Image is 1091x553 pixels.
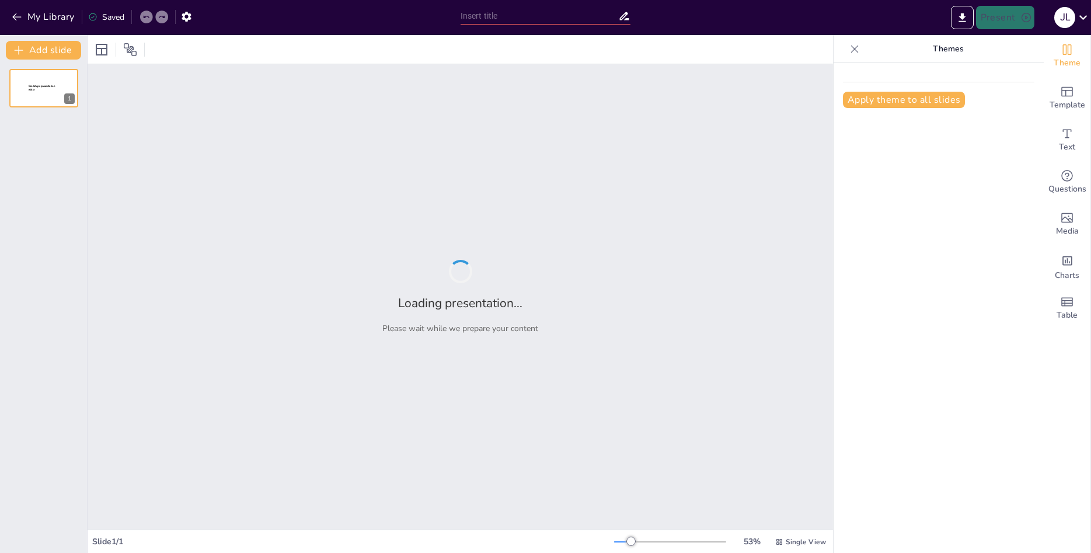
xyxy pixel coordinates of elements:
div: Add a table [1044,287,1090,329]
div: Add text boxes [1044,119,1090,161]
p: Please wait while we prepare your content [382,323,538,334]
span: Charts [1055,269,1079,282]
div: 53 % [738,536,766,547]
div: Add charts and graphs [1044,245,1090,287]
span: Template [1050,99,1085,112]
div: Add ready made slides [1044,77,1090,119]
span: Sendsteps presentation editor [29,85,55,91]
div: 1 [64,93,75,104]
span: Single View [786,537,826,547]
button: J L [1054,6,1075,29]
div: Get real-time input from your audience [1044,161,1090,203]
button: Present [976,6,1034,29]
span: Media [1056,225,1079,238]
button: My Library [9,8,79,26]
span: Text [1059,141,1075,154]
div: Add images, graphics, shapes or video [1044,203,1090,245]
span: Table [1057,309,1078,322]
button: Add slide [6,41,81,60]
h2: Loading presentation... [398,295,522,311]
p: Themes [864,35,1032,63]
div: Slide 1 / 1 [92,536,614,547]
button: Apply theme to all slides [843,92,965,108]
div: Layout [92,40,111,59]
span: Theme [1054,57,1080,69]
span: Position [123,43,137,57]
div: Change the overall theme [1044,35,1090,77]
button: Export to PowerPoint [951,6,974,29]
div: Sendsteps presentation editor1 [9,69,78,107]
input: Insert title [461,8,619,25]
div: J L [1054,7,1075,28]
span: Questions [1048,183,1086,196]
div: Saved [88,12,124,23]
